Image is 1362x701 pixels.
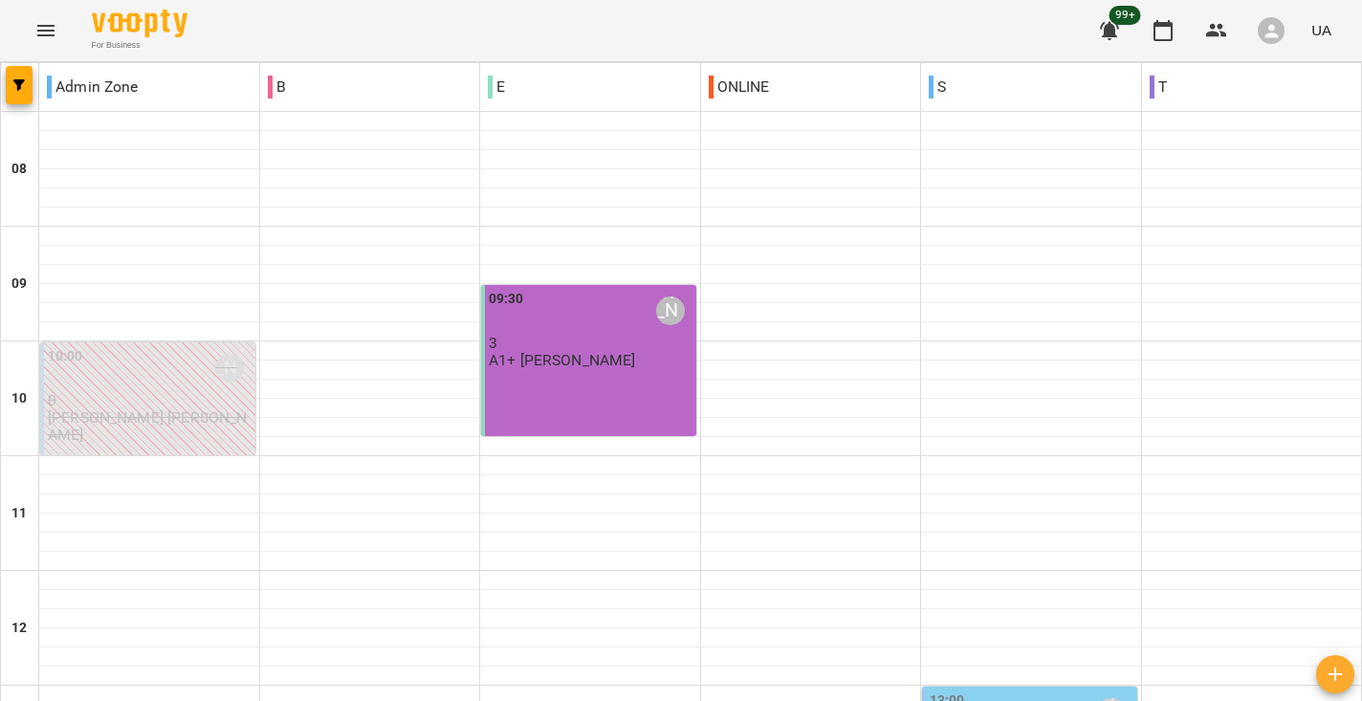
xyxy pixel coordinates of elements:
[1316,655,1354,693] button: Створити урок
[48,392,252,408] p: 0
[11,388,27,409] h6: 10
[489,352,636,368] p: А1+ [PERSON_NAME]
[11,159,27,180] h6: 08
[1150,76,1167,99] p: T
[929,76,946,99] p: S
[48,346,83,367] label: 10:00
[23,8,69,54] button: Menu
[1311,20,1331,40] span: UA
[215,354,244,383] div: Анастасія Сидорук
[709,76,770,99] p: ONLINE
[488,76,505,99] p: E
[92,10,187,37] img: Voopty Logo
[268,76,286,99] p: B
[11,618,27,639] h6: 12
[92,39,187,52] span: For Business
[489,289,524,310] label: 09:30
[489,335,692,351] p: 3
[656,296,685,325] div: Кибаленко Руслана Романівна
[1109,6,1141,25] span: 99+
[47,76,139,99] p: Admin Zone
[1304,12,1339,48] button: UA
[48,409,252,443] p: [PERSON_NAME] [PERSON_NAME]
[11,503,27,524] h6: 11
[11,274,27,295] h6: 09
